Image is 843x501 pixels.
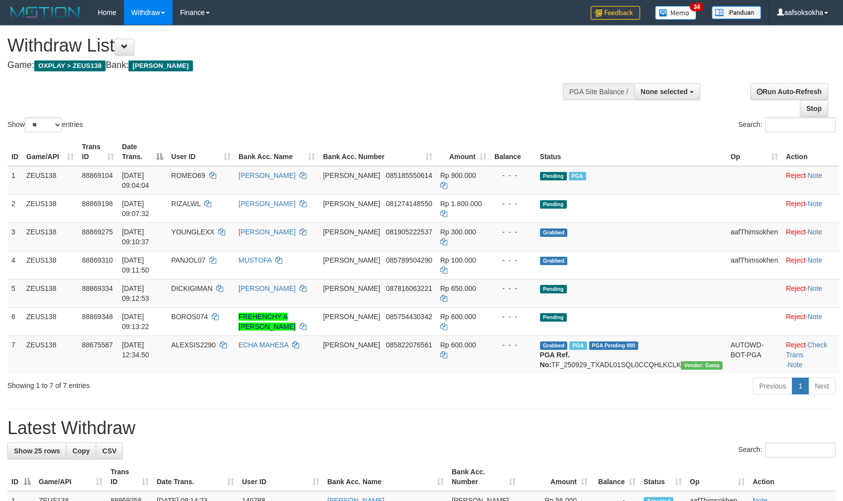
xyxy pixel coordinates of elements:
[323,463,448,491] th: Bank Acc. Name: activate to sort column ascending
[323,284,380,292] span: [PERSON_NAME]
[494,283,532,293] div: - - -
[440,256,476,264] span: Rp 100.000
[494,170,532,180] div: - - -
[808,284,823,292] a: Note
[82,341,113,349] span: 88675587
[634,83,700,100] button: None selected
[765,443,836,457] input: Search:
[726,251,782,279] td: aafThimsokhen
[440,228,476,236] span: Rp 300.000
[7,138,22,166] th: ID
[7,443,66,459] a: Show 25 rows
[7,60,552,70] h4: Game: Bank:
[34,60,106,71] span: OXPLAY > ZEUS138
[782,335,839,374] td: · ·
[82,200,113,208] span: 88869198
[563,83,634,100] div: PGA Site Balance /
[171,200,200,208] span: RIZALWL
[122,200,149,218] span: [DATE] 09:07:32
[239,228,296,236] a: [PERSON_NAME]
[589,341,639,350] span: PGA Pending
[712,6,761,19] img: panduan.png
[239,284,296,292] a: [PERSON_NAME]
[540,172,567,180] span: Pending
[786,171,806,179] a: Reject
[782,138,839,166] th: Action
[25,117,62,132] select: Showentries
[386,284,432,292] span: Copy 087816063221 to clipboard
[102,447,117,455] span: CSV
[66,443,96,459] a: Copy
[7,335,22,374] td: 7
[738,443,836,457] label: Search:
[440,341,476,349] span: Rp 600.000
[171,171,205,179] span: ROMEO69
[569,172,586,180] span: Marked by aafanarl
[520,463,592,491] th: Amount: activate to sort column ascending
[7,418,836,438] h1: Latest Withdraw
[323,200,380,208] span: [PERSON_NAME]
[96,443,123,459] a: CSV
[386,341,432,349] span: Copy 085822076561 to clipboard
[494,340,532,350] div: - - -
[122,228,149,246] span: [DATE] 09:10:37
[540,228,568,237] span: Grabbed
[22,166,78,195] td: ZEUS138
[107,463,153,491] th: Trans ID: activate to sort column ascending
[7,166,22,195] td: 1
[323,313,380,321] span: [PERSON_NAME]
[808,228,823,236] a: Note
[118,138,167,166] th: Date Trans.: activate to sort column descending
[128,60,192,71] span: [PERSON_NAME]
[792,378,809,394] a: 1
[782,194,839,223] td: ·
[122,313,149,331] span: [DATE] 09:13:22
[782,166,839,195] td: ·
[749,463,836,491] th: Action
[122,256,149,274] span: [DATE] 09:11:50
[239,256,272,264] a: MUSTOFA
[440,200,482,208] span: Rp 1.800.000
[786,200,806,208] a: Reject
[808,200,823,208] a: Note
[494,312,532,322] div: - - -
[436,138,490,166] th: Amount: activate to sort column ascending
[540,313,567,322] span: Pending
[7,117,83,132] label: Show entries
[448,463,520,491] th: Bank Acc. Number: activate to sort column ascending
[22,138,78,166] th: Game/API: activate to sort column ascending
[153,463,238,491] th: Date Trans.: activate to sort column ascending
[540,257,568,265] span: Grabbed
[786,228,806,236] a: Reject
[386,228,432,236] span: Copy 081905222537 to clipboard
[750,83,828,100] a: Run Auto-Refresh
[22,223,78,251] td: ZEUS138
[7,307,22,335] td: 6
[319,138,436,166] th: Bank Acc. Number: activate to sort column ascending
[540,285,567,293] span: Pending
[788,361,803,369] a: Note
[536,138,727,166] th: Status
[239,341,288,349] a: ECHA MAHESA
[22,194,78,223] td: ZEUS138
[782,251,839,279] td: ·
[681,361,723,370] span: Vendor URL: https://trx31.1velocity.biz
[386,256,432,264] span: Copy 085789504290 to clipboard
[808,378,836,394] a: Next
[490,138,536,166] th: Balance
[167,138,235,166] th: User ID: activate to sort column ascending
[323,256,380,264] span: [PERSON_NAME]
[540,351,570,369] b: PGA Ref. No:
[82,171,113,179] span: 88869104
[82,284,113,292] span: 88869334
[540,200,567,209] span: Pending
[540,341,568,350] span: Grabbed
[808,256,823,264] a: Note
[7,36,552,56] h1: Withdraw List
[655,6,697,20] img: Button%20Memo.svg
[7,223,22,251] td: 3
[14,447,60,455] span: Show 25 rows
[323,171,380,179] span: [PERSON_NAME]
[386,200,432,208] span: Copy 081274148550 to clipboard
[171,341,216,349] span: ALEXSIS2290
